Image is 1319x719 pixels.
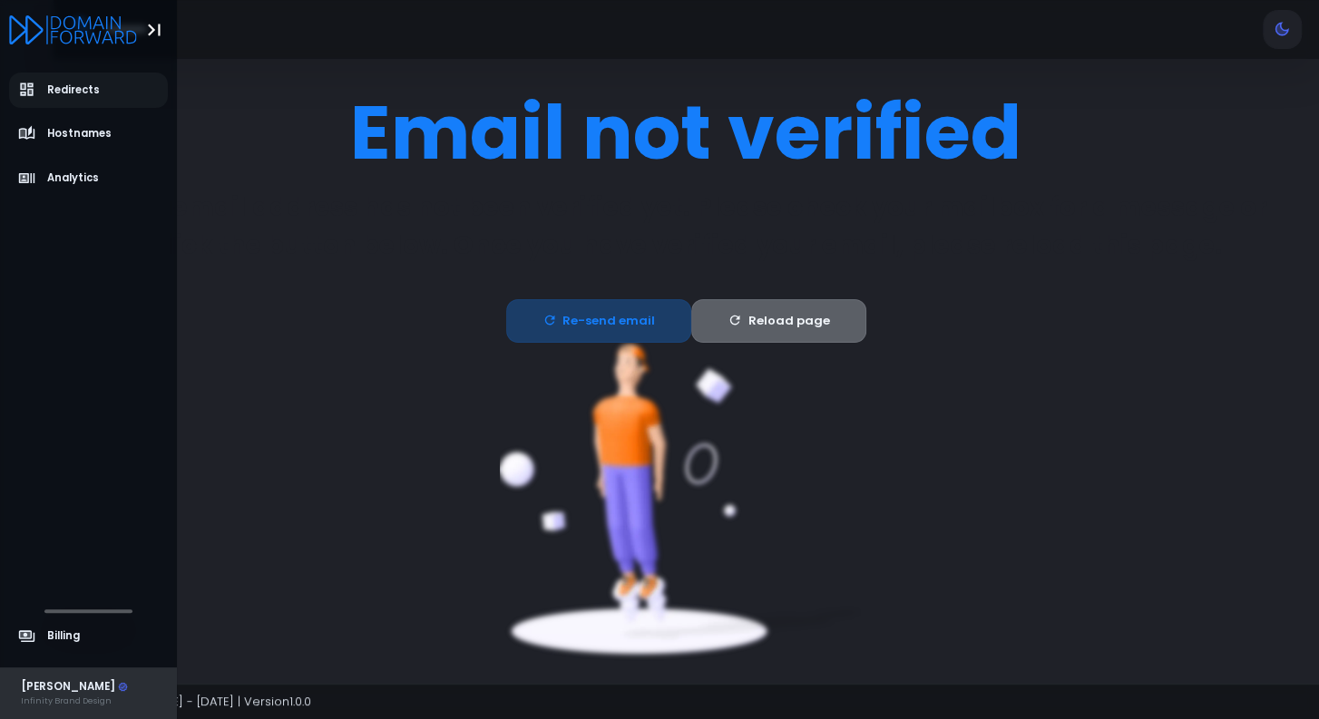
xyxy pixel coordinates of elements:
span: Redirects [47,83,100,98]
span: Copyright © [DATE] - [DATE] | Version 1.0.0 [71,693,311,710]
button: Reload page [691,299,866,343]
button: Re-send email [506,299,692,343]
div: Your email address has not been verified yet. Please check your mailbox for a message or click th... [96,189,1276,264]
a: Analytics [9,160,169,196]
div: Infinity Brand Design [21,695,129,707]
img: Humans [500,343,872,703]
span: Billing [47,628,80,644]
a: Logo [9,16,137,41]
button: Toggle Aside [137,13,171,47]
div: [PERSON_NAME] [21,679,129,695]
div: Email not verified [350,77,1021,189]
a: Redirects [9,73,169,108]
a: Billing [9,618,169,654]
a: Hostnames [9,116,169,151]
span: Analytics [47,170,99,186]
span: Hostnames [47,126,112,141]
